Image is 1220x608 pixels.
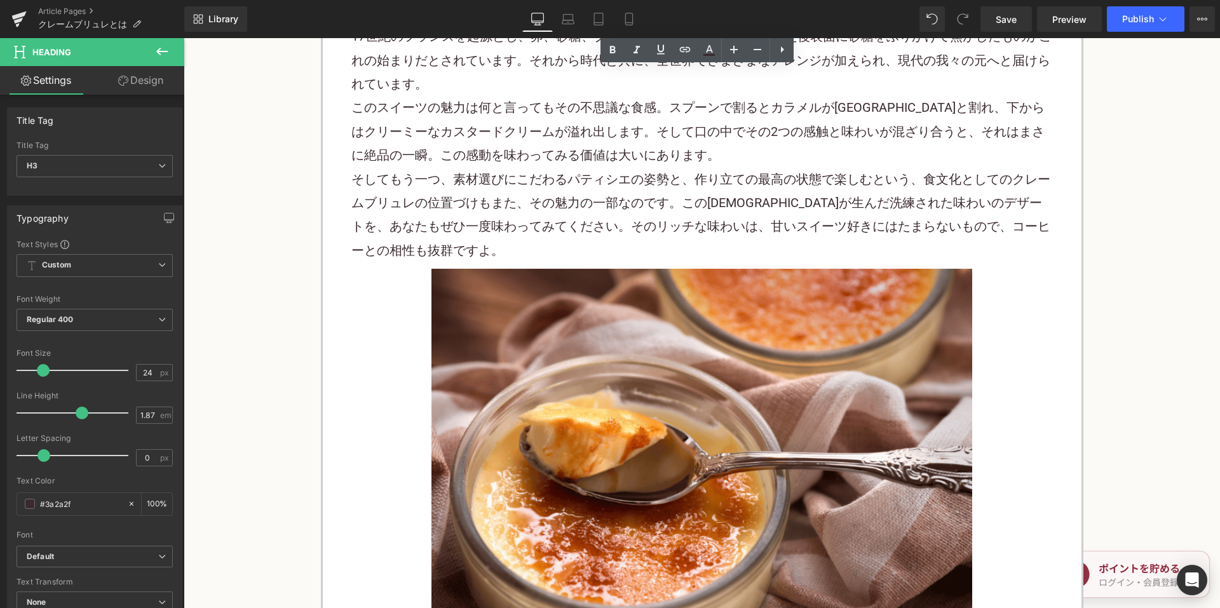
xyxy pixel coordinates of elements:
div: Line Height [17,391,173,400]
img: クレームブリュレとは [248,231,789,602]
a: Desktop [522,6,553,32]
div: % [142,493,172,515]
a: スイーツ [613,180,663,196]
div: Title Tag [17,141,173,150]
a: Preview [1037,6,1102,32]
b: None [27,597,46,607]
input: Color [40,497,121,511]
span: Heading [32,47,71,57]
span: Save [996,13,1017,26]
button: Redo [950,6,975,32]
button: Undo [919,6,945,32]
div: Text Transform [17,578,173,586]
a: Mobile [614,6,644,32]
a: Article Pages [38,6,184,17]
a: Laptop [553,6,583,32]
div: Font Size [17,349,173,358]
div: Text Color [17,476,173,485]
a: New Library [184,6,247,32]
div: Font [17,530,173,539]
span: Publish [1122,14,1154,24]
div: Open Intercom Messenger [1177,565,1207,595]
span: Preview [1052,13,1087,26]
a: ん [681,157,693,172]
p: この の魅力は何と言ってもその不思議な食感。スプーンで割るとカラメルが[GEOGRAPHIC_DATA]と割れ、下からはクリーミーなカスタードクリームが溢れ出します。そして口の中でその2つの感触... [168,58,869,129]
div: Typography [17,206,69,224]
span: Library [208,13,238,25]
span: クレームブリュレとは [38,19,127,29]
a: Tablet [583,6,614,32]
b: Regular 400 [27,314,74,324]
button: Publish [1107,6,1184,32]
b: Custom [42,260,71,271]
span: px [160,454,171,462]
p: そしてもう一つ、素材選びにこだわるパティシエの姿勢と、作り立ての最高の状態で楽しむという、食文化としてのクレームブリュレの位置づけもまた、その魅力の一部なのです。この[DEMOGRAPHIC_D... [168,130,869,225]
div: Font Weight [17,295,173,304]
div: Letter Spacing [17,434,173,443]
b: H3 [27,161,37,170]
i: Default [27,551,54,562]
a: スイーツ [193,62,244,77]
button: More [1189,6,1215,32]
a: Design [95,66,187,95]
span: em [160,411,171,419]
div: Text Styles [17,239,173,249]
div: Title Tag [17,108,54,126]
span: px [160,368,171,377]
